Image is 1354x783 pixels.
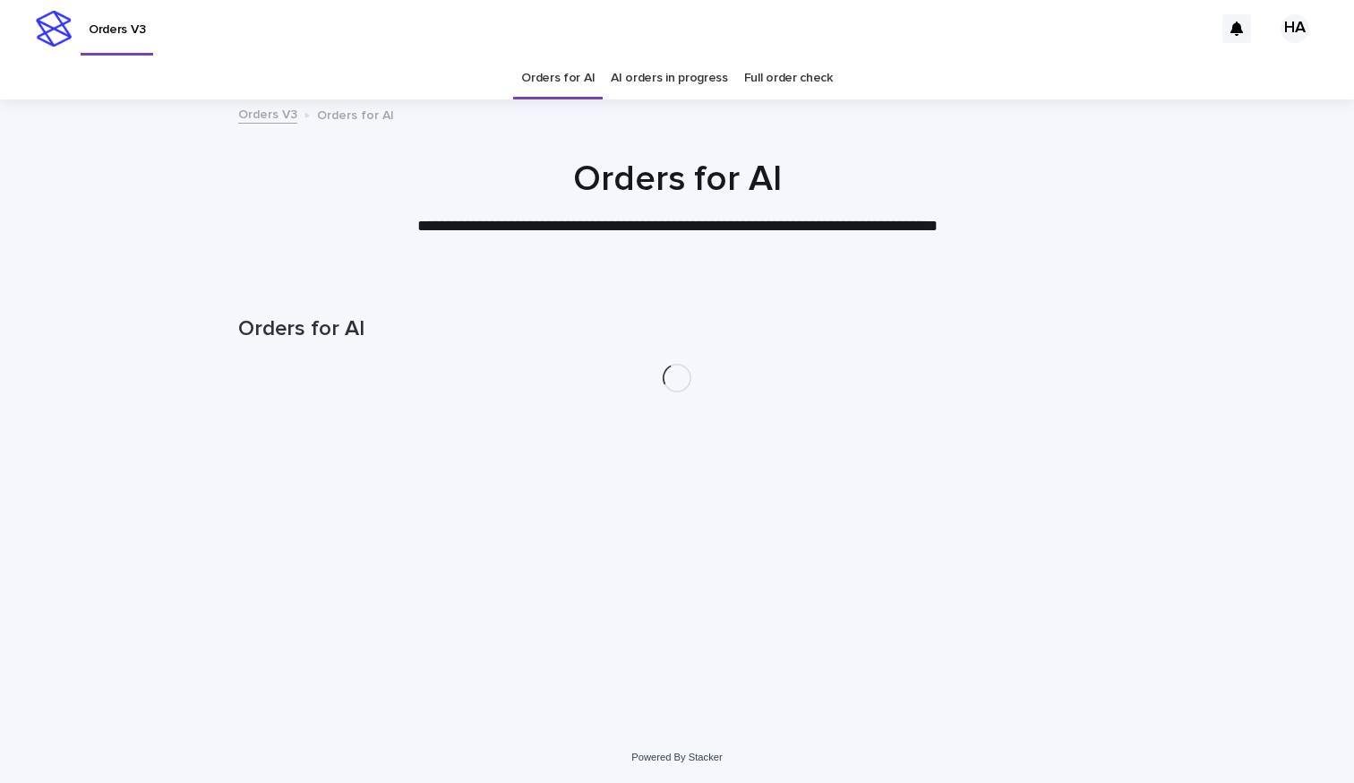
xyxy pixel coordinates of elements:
a: AI orders in progress [611,57,728,99]
a: Orders V3 [238,103,297,124]
img: stacker-logo-s-only.png [36,11,72,47]
a: Orders for AI [521,57,595,99]
p: Orders for AI [317,104,394,124]
div: HA [1281,14,1309,43]
h1: Orders for AI [238,316,1116,342]
a: Full order check [744,57,833,99]
a: Powered By Stacker [631,752,722,762]
h1: Orders for AI [238,158,1116,201]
